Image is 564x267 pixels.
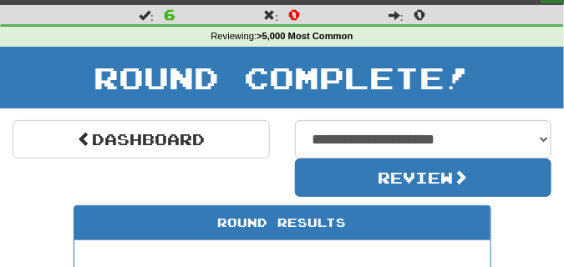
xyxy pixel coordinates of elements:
button: Review [295,159,552,197]
span: 0 [414,6,425,23]
h1: Round Complete! [6,61,558,94]
span: : [139,9,154,21]
span: : [264,9,279,21]
div: Round Results [74,206,490,240]
strong: >5,000 Most Common [257,31,353,41]
a: Dashboard [13,120,270,159]
span: 6 [164,6,175,23]
span: 0 [288,6,300,23]
span: : [389,9,404,21]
